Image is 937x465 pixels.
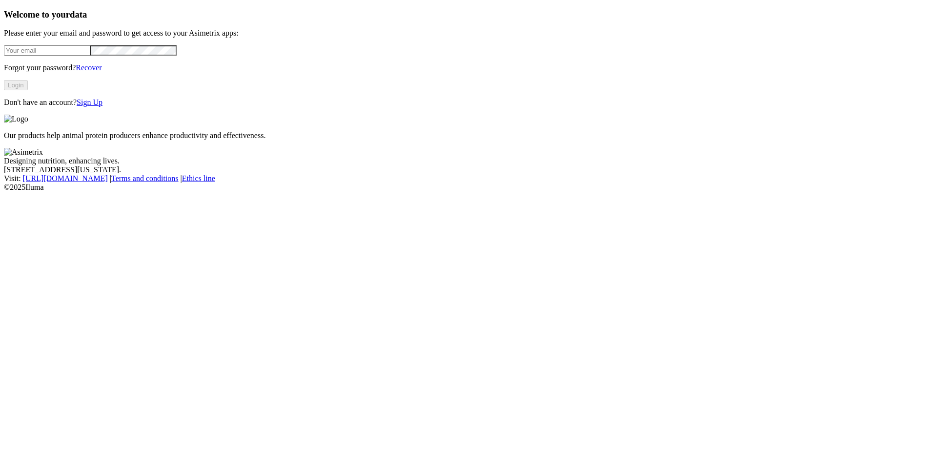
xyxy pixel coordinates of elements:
p: Please enter your email and password to get access to your Asimetrix apps: [4,29,933,38]
span: data [70,9,87,20]
div: Visit : | | [4,174,933,183]
a: [URL][DOMAIN_NAME] [23,174,108,182]
div: [STREET_ADDRESS][US_STATE]. [4,165,933,174]
img: Asimetrix [4,148,43,157]
div: Designing nutrition, enhancing lives. [4,157,933,165]
a: Sign Up [77,98,102,106]
p: Forgot your password? [4,63,933,72]
input: Your email [4,45,90,56]
a: Recover [76,63,102,72]
img: Logo [4,115,28,123]
div: © 2025 Iluma [4,183,933,192]
button: Login [4,80,28,90]
h3: Welcome to your [4,9,933,20]
p: Don't have an account? [4,98,933,107]
a: Terms and conditions [111,174,179,182]
a: Ethics line [182,174,215,182]
p: Our products help animal protein producers enhance productivity and effectiveness. [4,131,933,140]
